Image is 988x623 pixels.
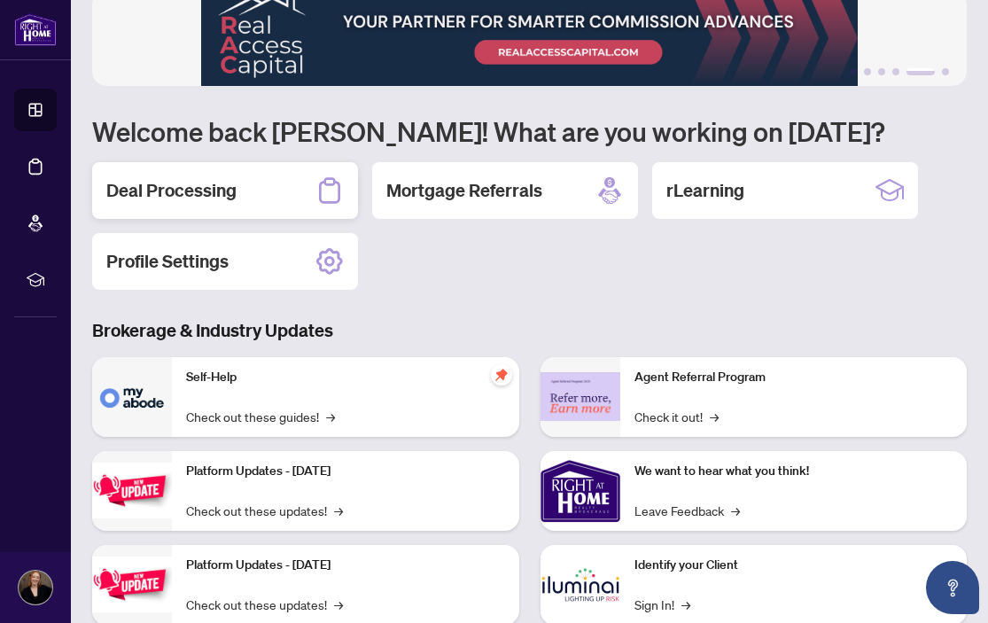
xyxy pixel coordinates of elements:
[19,571,52,604] img: Profile Icon
[386,178,542,203] h2: Mortgage Referrals
[186,556,505,575] p: Platform Updates - [DATE]
[186,501,343,520] a: Check out these updates!→
[186,595,343,614] a: Check out these updates!→
[334,595,343,614] span: →
[892,68,899,75] button: 4
[541,372,620,421] img: Agent Referral Program
[731,501,740,520] span: →
[92,357,172,437] img: Self-Help
[906,68,935,75] button: 5
[850,68,857,75] button: 1
[634,368,953,387] p: Agent Referral Program
[106,178,237,203] h2: Deal Processing
[14,13,57,46] img: logo
[491,364,512,385] span: pushpin
[186,462,505,481] p: Platform Updates - [DATE]
[926,561,979,614] button: Open asap
[334,501,343,520] span: →
[634,407,719,426] a: Check it out!→
[864,68,871,75] button: 2
[666,178,744,203] h2: rLearning
[106,249,229,274] h2: Profile Settings
[878,68,885,75] button: 3
[326,407,335,426] span: →
[186,407,335,426] a: Check out these guides!→
[92,318,967,343] h3: Brokerage & Industry Updates
[634,595,690,614] a: Sign In!→
[942,68,949,75] button: 6
[681,595,690,614] span: →
[634,501,740,520] a: Leave Feedback→
[710,407,719,426] span: →
[541,451,620,531] img: We want to hear what you think!
[186,368,505,387] p: Self-Help
[634,462,953,481] p: We want to hear what you think!
[92,114,967,148] h1: Welcome back [PERSON_NAME]! What are you working on [DATE]?
[92,557,172,612] img: Platform Updates - July 8, 2025
[634,556,953,575] p: Identify your Client
[92,463,172,518] img: Platform Updates - July 21, 2025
